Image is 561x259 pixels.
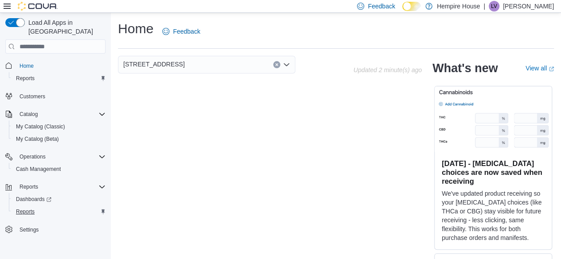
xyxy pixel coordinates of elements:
[9,120,109,133] button: My Catalog (Classic)
[9,163,109,175] button: Cash Management
[503,1,554,12] p: [PERSON_NAME]
[20,62,34,70] span: Home
[442,189,545,242] p: We've updated product receiving so your [MEDICAL_DATA] choices (like THCa or CBG) stay visible fo...
[489,1,499,12] div: Lukas Vanwart
[549,66,554,72] svg: External link
[437,1,480,12] p: Hempire House
[16,151,49,162] button: Operations
[283,61,290,68] button: Open list of options
[118,20,153,38] h1: Home
[12,134,106,144] span: My Catalog (Beta)
[12,134,63,144] a: My Catalog (Beta)
[273,61,280,68] button: Clear input
[9,205,109,218] button: Reports
[20,153,46,160] span: Operations
[25,18,106,36] span: Load All Apps in [GEOGRAPHIC_DATA]
[18,2,58,11] img: Cova
[483,1,485,12] p: |
[16,224,42,235] a: Settings
[2,151,109,163] button: Operations
[432,61,498,75] h2: What's new
[16,61,37,71] a: Home
[2,223,109,236] button: Settings
[16,166,61,173] span: Cash Management
[16,91,49,102] a: Customers
[2,108,109,120] button: Catalog
[20,183,38,190] span: Reports
[442,159,545,186] h3: [DATE] - [MEDICAL_DATA] choices are now saved when receiving
[12,73,38,84] a: Reports
[12,73,106,84] span: Reports
[2,59,109,72] button: Home
[9,133,109,145] button: My Catalog (Beta)
[16,75,35,82] span: Reports
[16,151,106,162] span: Operations
[123,59,184,70] span: [STREET_ADDRESS]
[16,91,106,102] span: Customers
[16,109,41,120] button: Catalog
[353,66,422,73] p: Updated 2 minute(s) ago
[12,194,55,205] a: Dashboards
[20,111,38,118] span: Catalog
[12,121,69,132] a: My Catalog (Classic)
[12,206,38,217] a: Reports
[16,123,65,130] span: My Catalog (Classic)
[9,193,109,205] a: Dashboards
[16,208,35,215] span: Reports
[12,164,64,174] a: Cash Management
[16,224,106,235] span: Settings
[20,226,39,233] span: Settings
[16,182,106,192] span: Reports
[159,23,204,40] a: Feedback
[16,60,106,71] span: Home
[12,206,106,217] span: Reports
[2,181,109,193] button: Reports
[526,65,554,72] a: View allExternal link
[173,27,200,36] span: Feedback
[5,55,106,259] nav: Complex example
[16,196,51,203] span: Dashboards
[16,182,42,192] button: Reports
[12,164,106,174] span: Cash Management
[16,135,59,143] span: My Catalog (Beta)
[12,194,106,205] span: Dashboards
[368,2,395,11] span: Feedback
[402,2,421,11] input: Dark Mode
[491,1,497,12] span: LV
[9,72,109,85] button: Reports
[16,109,106,120] span: Catalog
[12,121,106,132] span: My Catalog (Classic)
[2,90,109,103] button: Customers
[20,93,45,100] span: Customers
